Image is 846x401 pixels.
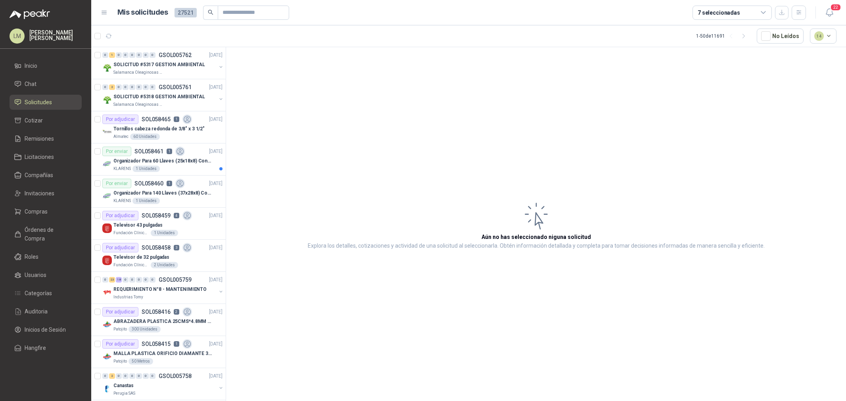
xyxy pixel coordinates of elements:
[109,52,115,58] div: 1
[143,373,149,379] div: 0
[209,84,223,91] p: [DATE]
[102,288,112,297] img: Company Logo
[174,309,179,315] p: 2
[113,294,143,300] p: Industrias Tomy
[102,339,138,349] div: Por adjudicar
[102,320,112,329] img: Company Logo
[102,179,131,188] div: Por enviar
[10,249,82,264] a: Roles
[102,211,138,220] div: Por adjudicar
[150,277,155,283] div: 0
[102,50,224,76] a: 0 1 0 0 0 0 0 0 GSOL005762[DATE] Company LogoSOLICITUD #5317 GESTION AMBIENTALSalamanca Oleaginos...
[25,116,43,125] span: Cotizar
[113,262,149,268] p: Fundación Clínica Shaio
[159,373,192,379] p: GSOL005758
[102,243,138,252] div: Por adjudicar
[113,382,134,390] p: Canastas
[113,222,162,229] p: Televisor 43 pulgadas
[159,52,192,58] p: GSOL005762
[136,84,142,90] div: 0
[113,286,207,293] p: REQUERIMIENTO N°8 - MANTENIMIENTO
[113,230,149,236] p: Fundación Clínica Shaio
[91,143,226,176] a: Por enviarSOL0584611[DATE] Company LogoOrganizador Para 60 Llaves (25x18x8) Con CerraduraKLARENS1...
[91,176,226,208] a: Por enviarSOL0584601[DATE] Company LogoOrganizador Para 140 Llaves (37x28x8) Con CerraduraKLARENS...
[151,230,178,236] div: 1 Unidades
[102,307,138,317] div: Por adjudicar
[129,358,153,365] div: 50 Metros
[113,358,127,365] p: Patojito
[113,157,212,165] p: Organizador Para 60 Llaves (25x18x8) Con Cerradura
[143,277,149,283] div: 0
[174,116,179,122] p: 1
[113,166,131,172] p: KLARENS
[129,326,161,332] div: 300 Unidades
[116,52,122,58] div: 0
[102,277,108,283] div: 0
[102,223,112,233] img: Company Logo
[116,373,122,379] div: 0
[174,245,179,250] p: 3
[113,254,169,261] p: Televisor de 32 pulgadas
[123,373,129,379] div: 0
[10,304,82,319] a: Auditoria
[10,58,82,73] a: Inicio
[209,116,223,123] p: [DATE]
[113,61,205,69] p: SOLICITUD #5317 GESTION AMBIENTAL
[25,98,52,107] span: Solicitudes
[757,29,804,44] button: No Leídos
[25,307,48,316] span: Auditoria
[209,148,223,155] p: [DATE]
[113,326,127,332] p: Patojito
[10,204,82,219] a: Compras
[136,277,142,283] div: 0
[174,341,179,347] p: 1
[102,63,112,73] img: Company Logo
[134,149,163,154] p: SOL058461
[109,277,115,283] div: 23
[142,341,171,347] p: SOL058415
[150,52,155,58] div: 0
[142,309,171,315] p: SOL058416
[10,95,82,110] a: Solicitudes
[109,84,115,90] div: 2
[113,134,129,140] p: Almatec
[123,52,129,58] div: 0
[132,198,160,204] div: 1 Unidades
[143,52,149,58] div: 0
[102,95,112,105] img: Company Logo
[25,207,48,216] span: Compras
[102,147,131,156] div: Por enviar
[113,350,212,357] p: MALLA PLASTICA ORIFICIO DIAMANTE 3MM
[10,76,82,92] a: Chat
[167,149,172,154] p: 1
[123,277,129,283] div: 0
[142,116,171,122] p: SOL058465
[102,159,112,169] img: Company Logo
[102,256,112,265] img: Company Logo
[142,213,171,218] p: SOL058459
[113,189,212,197] p: Organizador Para 140 Llaves (37x28x8) Con Cerradura
[129,84,135,90] div: 0
[150,84,155,90] div: 0
[102,52,108,58] div: 0
[482,233,591,241] h3: Aún no has seleccionado niguna solicitud
[208,10,213,15] span: search
[102,84,108,90] div: 0
[102,373,108,379] div: 0
[25,252,38,261] span: Roles
[129,277,135,283] div: 0
[830,4,841,11] span: 22
[209,212,223,220] p: [DATE]
[102,191,112,201] img: Company Logo
[91,111,226,143] a: Por adjudicarSOL0584651[DATE] Company LogoTornillos cabeza redonda de 3/8" x 3 1/2"Almatec60 Unid...
[159,84,192,90] p: GSOL005761
[10,286,82,301] a: Categorías
[25,61,37,70] span: Inicio
[10,113,82,128] a: Cotizar
[209,180,223,187] p: [DATE]
[142,245,171,250] p: SOL058458
[25,171,53,179] span: Compañías
[102,115,138,124] div: Por adjudicar
[10,267,82,283] a: Usuarios
[159,277,192,283] p: GSOL005759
